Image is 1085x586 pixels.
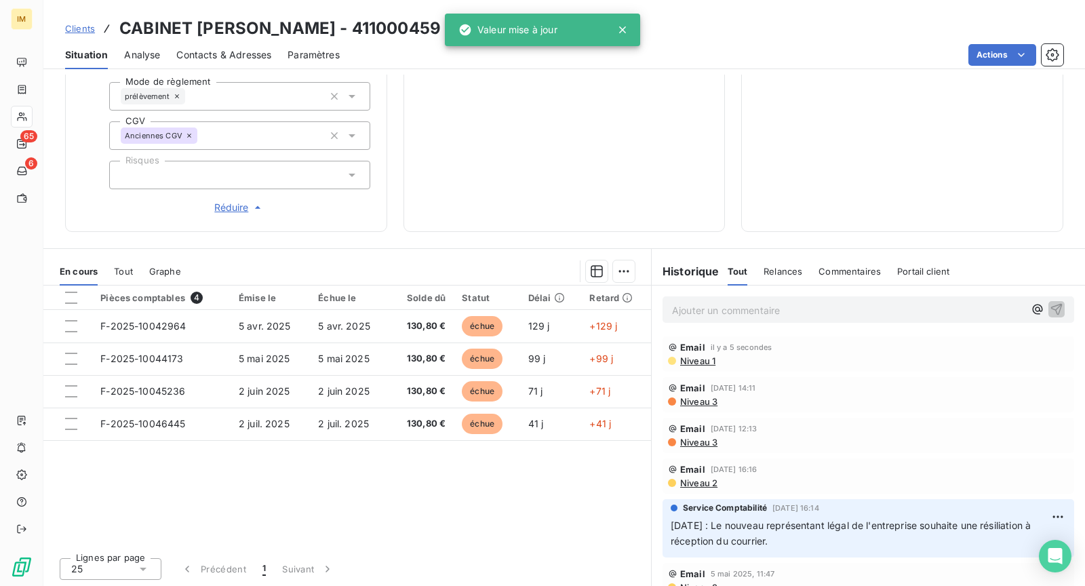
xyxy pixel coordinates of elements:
[1039,540,1071,572] div: Open Intercom Messenger
[239,353,290,364] span: 5 mai 2025
[239,385,290,397] span: 2 juin 2025
[176,48,271,62] span: Contacts & Adresses
[262,562,266,576] span: 1
[897,266,949,277] span: Portail client
[680,342,705,353] span: Email
[11,133,32,155] a: 65
[680,464,705,475] span: Email
[398,385,446,398] span: 130,80 €
[458,18,557,42] div: Valeur mise à jour
[528,320,550,332] span: 129 j
[680,383,705,393] span: Email
[109,200,370,215] button: Réduire
[274,555,342,583] button: Suivant
[711,384,756,392] span: [DATE] 14:11
[462,349,502,369] span: échue
[589,385,610,397] span: +71 j
[589,418,611,429] span: +41 j
[679,477,717,488] span: Niveau 2
[528,353,546,364] span: 99 j
[462,414,502,434] span: échue
[671,520,1033,547] span: [DATE] : Le nouveau représentant légal de l'entreprise souhaite une résiliation à réception du co...
[288,48,340,62] span: Paramètres
[191,292,203,304] span: 4
[318,353,370,364] span: 5 mai 2025
[589,320,617,332] span: +129 j
[100,320,186,332] span: F-2025-10042964
[100,385,185,397] span: F-2025-10045236
[398,319,446,333] span: 130,80 €
[125,92,170,100] span: prélèvement
[71,562,83,576] span: 25
[462,381,502,402] span: échue
[60,266,98,277] span: En cours
[589,353,613,364] span: +99 j
[172,555,254,583] button: Précédent
[398,352,446,366] span: 130,80 €
[680,568,705,579] span: Email
[65,23,95,34] span: Clients
[100,292,222,304] div: Pièces comptables
[764,266,802,277] span: Relances
[711,425,757,433] span: [DATE] 12:13
[679,437,717,448] span: Niveau 3
[239,292,302,303] div: Émise le
[679,355,715,366] span: Niveau 1
[711,465,757,473] span: [DATE] 16:16
[254,555,274,583] button: 1
[239,320,291,332] span: 5 avr. 2025
[318,385,370,397] span: 2 juin 2025
[11,8,33,30] div: IM
[968,44,1036,66] button: Actions
[728,266,748,277] span: Tout
[197,130,208,142] input: Ajouter une valeur
[818,266,881,277] span: Commentaires
[772,504,819,512] span: [DATE] 16:14
[124,48,160,62] span: Analyse
[462,316,502,336] span: échue
[214,201,264,214] span: Réduire
[11,556,33,578] img: Logo LeanPay
[680,423,705,434] span: Email
[528,418,544,429] span: 41 j
[239,418,290,429] span: 2 juil. 2025
[679,396,717,407] span: Niveau 3
[318,292,381,303] div: Échue le
[65,22,95,35] a: Clients
[589,292,643,303] div: Retard
[119,16,441,41] h3: CABINET [PERSON_NAME] - 411000459
[100,353,183,364] span: F-2025-10044173
[318,418,369,429] span: 2 juil. 2025
[25,157,37,170] span: 6
[711,570,775,578] span: 5 mai 2025, 11:47
[683,502,767,514] span: Service Comptabilité
[65,48,108,62] span: Situation
[100,418,185,429] span: F-2025-10046445
[11,160,32,182] a: 6
[121,169,132,181] input: Ajouter une valeur
[528,385,543,397] span: 71 j
[149,266,181,277] span: Graphe
[711,343,772,351] span: il y a 5 secondes
[20,130,37,142] span: 65
[652,263,719,279] h6: Historique
[318,320,370,332] span: 5 avr. 2025
[125,132,182,140] span: Anciennes CGV
[114,266,133,277] span: Tout
[528,292,574,303] div: Délai
[185,90,196,102] input: Ajouter une valeur
[398,417,446,431] span: 130,80 €
[398,292,446,303] div: Solde dû
[462,292,512,303] div: Statut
